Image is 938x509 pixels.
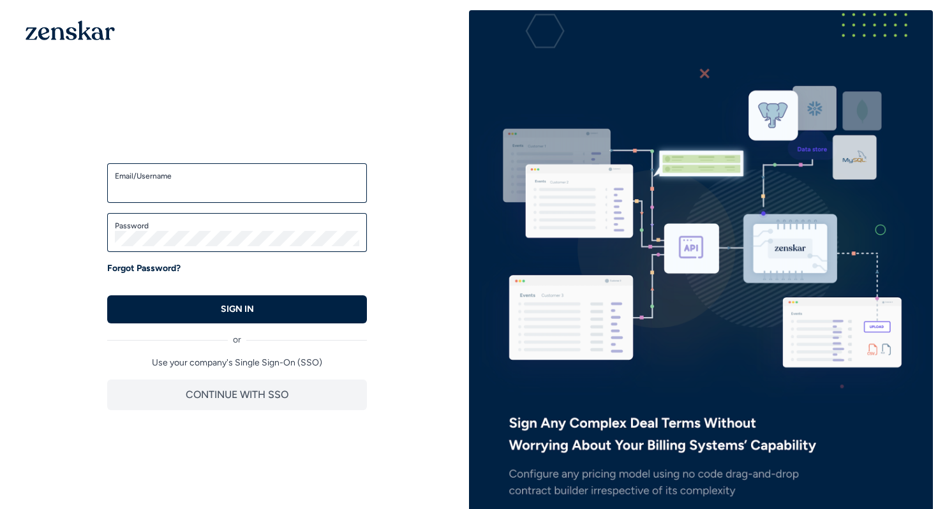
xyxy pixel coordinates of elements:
label: Password [115,221,359,231]
img: 1OGAJ2xQqyY4LXKgY66KYq0eOWRCkrZdAb3gUhuVAqdWPZE9SRJmCz+oDMSn4zDLXe31Ii730ItAGKgCKgCCgCikA4Av8PJUP... [26,20,115,40]
button: SIGN IN [107,295,367,323]
p: SIGN IN [221,303,254,316]
div: or [107,323,367,346]
button: CONTINUE WITH SSO [107,380,367,410]
a: Forgot Password? [107,262,181,275]
p: Use your company's Single Sign-On (SSO) [107,357,367,369]
label: Email/Username [115,171,359,181]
